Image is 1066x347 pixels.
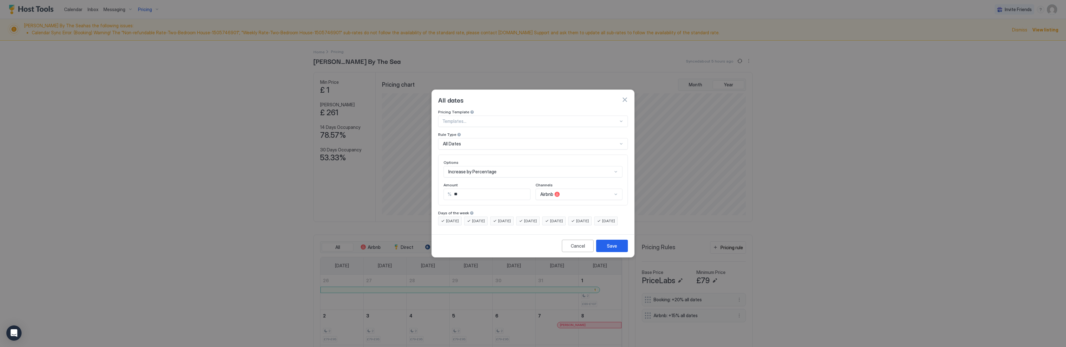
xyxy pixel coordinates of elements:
[448,191,451,197] span: %
[596,240,628,252] button: Save
[602,218,615,224] span: [DATE]
[438,132,456,137] span: Rule Type
[524,218,537,224] span: [DATE]
[498,218,511,224] span: [DATE]
[571,243,585,249] div: Cancel
[540,191,553,197] span: Airbnb
[438,210,469,215] span: Days of the week
[451,189,530,200] input: Input Field
[438,95,464,104] span: All dates
[446,218,459,224] span: [DATE]
[550,218,563,224] span: [DATE]
[443,141,461,147] span: All Dates
[536,183,553,187] span: Channels
[472,218,485,224] span: [DATE]
[448,169,497,175] span: Increase by Percentage
[444,183,458,187] span: Amount
[6,325,22,341] div: Open Intercom Messenger
[576,218,589,224] span: [DATE]
[607,243,617,249] div: Save
[562,240,594,252] button: Cancel
[444,160,458,165] span: Options
[438,110,469,114] span: Pricing Template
